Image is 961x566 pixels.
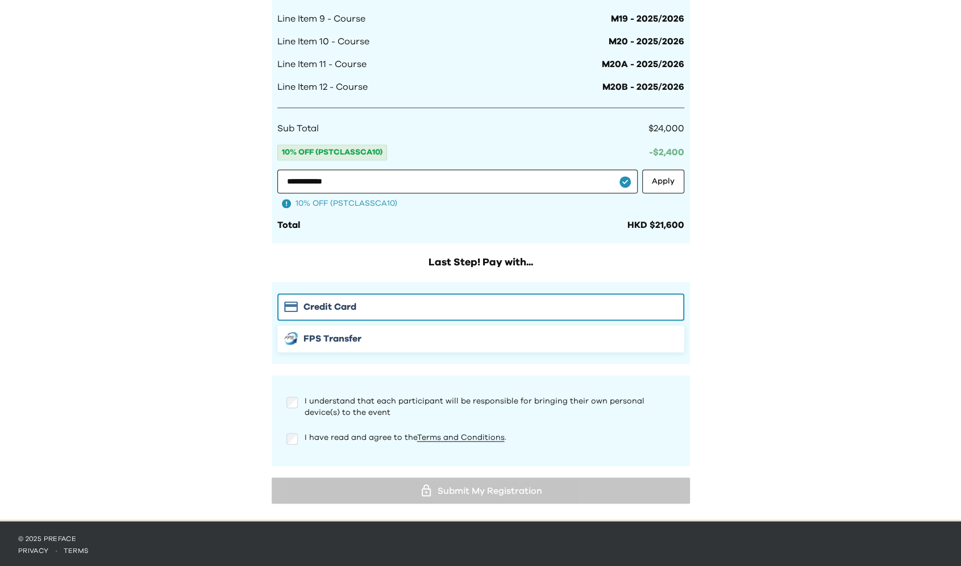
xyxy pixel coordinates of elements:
span: Line Item 11 - Course [277,57,367,71]
span: M20 - 2025/2026 [609,35,684,48]
span: M19 - 2025/2026 [611,12,684,26]
div: Submit My Registration [281,482,681,499]
img: Stripe icon [284,301,298,312]
span: 10% OFF (PSTCLASSCA10) [296,198,397,209]
a: terms [64,547,89,553]
span: -$ 2,400 [649,148,684,157]
span: Line Item 10 - Course [277,35,369,48]
span: · [49,547,64,553]
button: Apply [642,169,684,193]
span: FPS Transfer [303,332,361,346]
span: $24,000 [648,124,684,133]
span: Credit Card [303,300,356,314]
img: FPS icon [284,332,298,345]
span: I understand that each participant will be responsible for bringing their own personal device(s) ... [305,397,644,417]
span: I have read and agree to the . [305,434,506,442]
div: HKD $21,600 [627,218,684,232]
span: Line Item 9 - Course [277,12,365,26]
span: Sub Total [277,122,319,135]
p: © 2025 Preface [18,534,943,543]
span: M20A - 2025/2026 [602,57,684,71]
h2: Last Step! Pay with... [272,255,690,270]
button: FPS iconFPS Transfer [277,325,684,352]
button: Stripe iconCredit Card [277,293,684,321]
span: 10% OFF (PSTCLASSCA10) [277,144,387,160]
span: Total [277,220,300,230]
button: Submit My Registration [272,477,690,503]
span: Line Item 12 - Course [277,80,368,94]
a: Terms and Conditions [417,434,505,442]
span: M20B - 2025/2026 [602,80,684,94]
a: privacy [18,547,49,553]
